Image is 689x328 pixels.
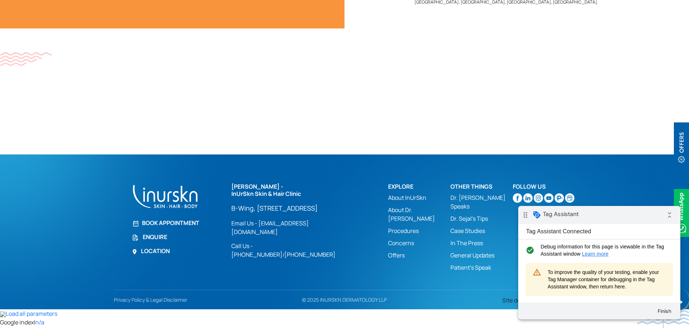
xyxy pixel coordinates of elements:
[114,296,191,303] a: Privacy Policy & Legal Disclaimer
[388,193,450,202] a: About InUrSkn
[523,193,533,203] img: linkedin
[30,63,148,84] span: To improve the quality of your testing, enable your Tag Manager container for debugging in the Ta...
[6,310,57,318] span: Load all parameters
[132,233,223,241] a: Enquire
[388,226,450,235] a: Procedures
[555,193,564,203] img: sejal-saheta-dermatologist
[450,214,513,223] a: Dr. Sejal's Tips
[450,251,513,260] a: General Updates
[450,263,513,272] a: Patient’s Speak
[674,189,689,237] img: Whatsappicon
[132,249,137,255] img: Location
[132,219,223,227] a: Book Appointment
[513,193,522,203] img: facebook
[450,226,513,235] a: Case Studies
[565,193,574,203] img: Skin-and-Hair-Clinic
[22,37,150,51] span: Debug information for this page is viewable in the Tag Assistant window
[534,193,543,203] img: instagram
[64,45,90,51] a: Learn more
[132,183,199,210] img: inurskn-footer-logo
[388,239,450,247] a: Concerns
[132,247,223,255] a: Location
[6,37,18,51] i: check_circle
[450,193,513,211] a: Dr. [PERSON_NAME] Speaks
[231,204,351,212] a: B-Wing, [STREET_ADDRESS]
[133,99,159,112] button: Finish
[544,193,554,203] img: youtube
[674,208,689,216] a: Whatsappicon
[513,183,575,190] h2: Follow Us
[231,242,283,259] a: Call Us - [PHONE_NUMBER]
[144,2,159,16] i: Collapse debug badge
[388,251,450,260] a: Offers
[388,206,450,223] a: About Dr. [PERSON_NAME]
[388,183,450,190] h2: Explore
[132,220,138,227] img: Book Appointment
[231,219,351,236] a: Email Us - [EMAIL_ADDRESS][DOMAIN_NAME]
[13,59,25,73] i: warning_amber
[423,296,579,305] div: Site designed by
[284,251,335,259] a: [PHONE_NUMBER]
[674,122,689,170] img: offerBt
[231,183,379,259] div: /
[450,239,513,247] a: In The Press
[271,296,419,304] div: © 2025 INURSKN DERMATOLOGY LLP
[35,318,44,326] a: n/a
[25,5,61,12] span: Tag Assistant
[450,183,513,190] h2: Other Things
[34,318,35,326] span: I
[231,183,351,197] h2: [PERSON_NAME] - InUrSkn Skin & Hair Clinic
[132,234,139,241] img: Enquire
